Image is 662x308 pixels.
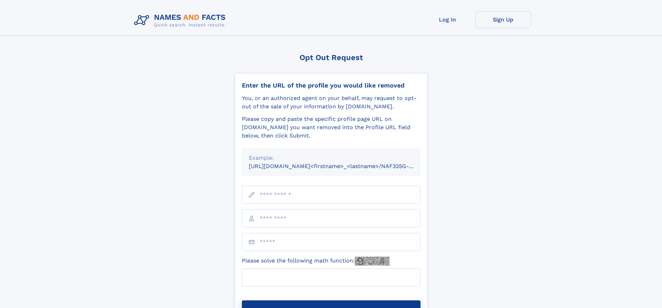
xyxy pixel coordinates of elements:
[242,257,390,266] label: Please solve the following math function:
[235,53,428,62] div: Opt Out Request
[249,163,434,169] small: [URL][DOMAIN_NAME]<firstname>_<lastname>/NAF325G-xxxxxxxx
[242,94,420,111] div: You, or an authorized agent on your behalf, may request to opt-out of the sale of your informatio...
[475,11,531,28] a: Sign Up
[242,82,420,89] div: Enter the URL of the profile you would like removed
[420,11,475,28] a: Log In
[131,11,231,30] img: Logo Names and Facts
[249,154,414,162] div: Example:
[242,115,420,140] div: Please copy and paste the specific profile page URL on [DOMAIN_NAME] you want removed into the Pr...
